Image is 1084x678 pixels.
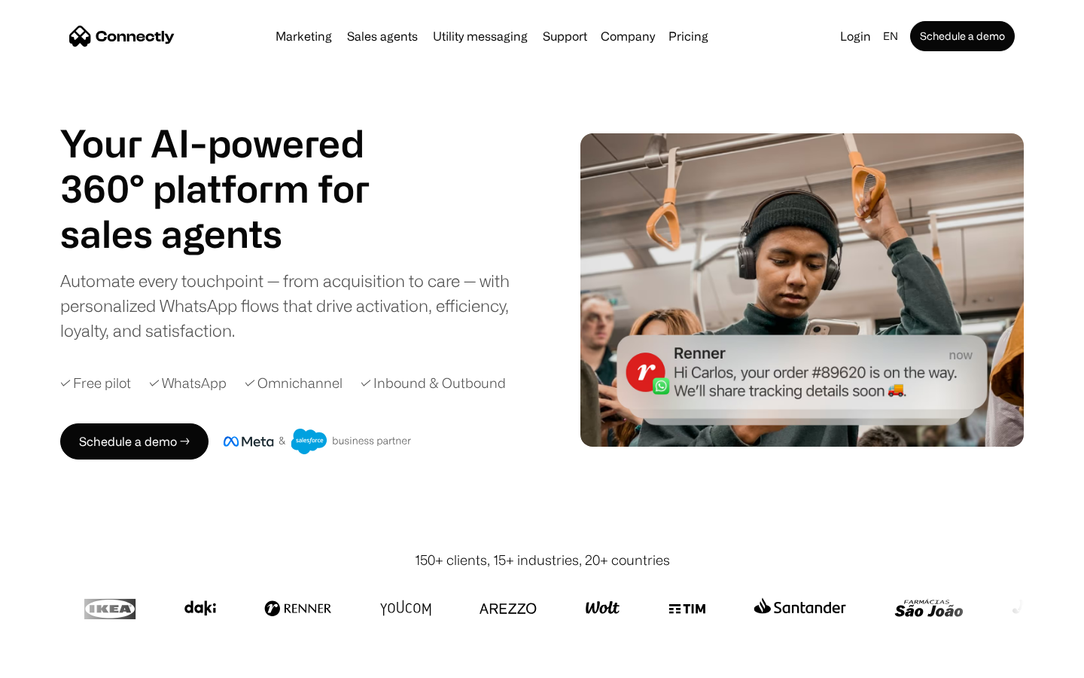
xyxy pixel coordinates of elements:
[60,373,131,393] div: ✓ Free pilot
[245,373,343,393] div: ✓ Omnichannel
[60,423,209,460] a: Schedule a demo →
[149,373,227,393] div: ✓ WhatsApp
[60,268,534,343] div: Automate every touchpoint — from acquisition to care — with personalized WhatsApp flows that driv...
[537,30,593,42] a: Support
[269,30,338,42] a: Marketing
[601,26,655,47] div: Company
[834,26,877,47] a: Login
[883,26,898,47] div: en
[15,650,90,673] aside: Language selected: English
[910,21,1015,51] a: Schedule a demo
[224,429,412,454] img: Meta and Salesforce business partner badge.
[60,121,406,211] h1: Your AI-powered 360° platform for
[361,373,506,393] div: ✓ Inbound & Outbound
[60,211,406,256] h1: sales agents
[662,30,714,42] a: Pricing
[427,30,534,42] a: Utility messaging
[415,550,670,570] div: 150+ clients, 15+ industries, 20+ countries
[341,30,424,42] a: Sales agents
[30,652,90,673] ul: Language list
